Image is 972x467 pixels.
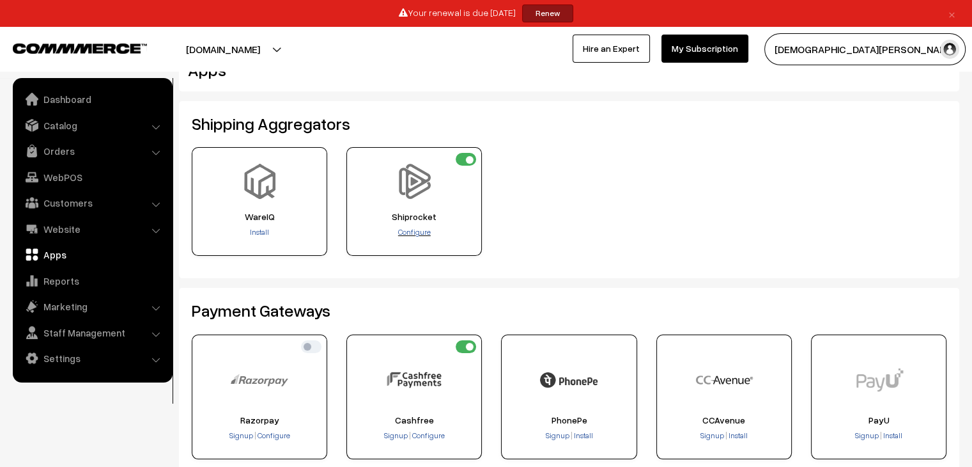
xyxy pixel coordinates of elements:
[13,40,125,55] a: COMMMERCE
[882,431,902,440] a: Install
[729,431,748,440] span: Install
[384,431,409,440] a: Signup
[545,431,569,440] span: Signup
[505,430,632,443] div: |
[661,430,787,443] div: |
[16,269,168,292] a: Reports
[397,164,432,199] img: Shiprocket
[411,431,445,440] a: Configure
[351,415,477,425] span: Cashfree
[16,88,168,111] a: Dashboard
[815,415,942,425] span: PayU
[250,227,269,237] a: Install
[258,431,290,440] span: Configure
[16,321,168,344] a: Staff Management
[522,4,573,22] a: Renew
[661,35,748,63] a: My Subscription
[412,431,445,440] span: Configure
[545,431,570,440] a: Signup
[695,351,753,409] img: CCAvenue
[229,431,254,440] a: Signup
[16,243,168,266] a: Apps
[815,430,942,443] div: |
[16,114,168,137] a: Catalog
[398,227,431,237] a: Configure
[16,218,168,241] a: Website
[700,431,724,440] span: Signup
[13,44,147,53] img: COMMMERCE
[192,114,946,134] h2: Shipping Aggregators
[351,430,477,443] div: |
[256,431,290,440] a: Configure
[242,164,277,199] img: WareIQ
[4,4,968,22] div: Your renewal is due [DATE]
[16,295,168,318] a: Marketing
[384,431,408,440] span: Signup
[573,431,592,440] span: Install
[883,431,902,440] span: Install
[943,6,960,21] a: ×
[727,431,748,440] a: Install
[385,351,443,409] img: Cashfree
[16,166,168,189] a: WebPOS
[16,191,168,214] a: Customers
[573,35,650,63] a: Hire an Expert
[940,40,959,59] img: user
[196,212,323,222] span: WareIQ
[229,431,253,440] span: Signup
[196,415,323,425] span: Razorpay
[572,431,592,440] a: Install
[231,351,288,409] img: Razorpay
[505,415,632,425] span: PhonePe
[16,139,168,162] a: Orders
[351,212,477,222] span: Shiprocket
[661,415,787,425] span: CCAvenue
[764,33,966,65] button: [DEMOGRAPHIC_DATA][PERSON_NAME]
[700,431,725,440] a: Signup
[855,431,879,440] span: Signup
[850,351,907,409] img: PayU
[141,33,305,65] button: [DOMAIN_NAME]
[540,351,598,409] img: PhonePe
[16,347,168,370] a: Settings
[192,301,946,321] h2: Payment Gateways
[196,430,323,443] div: |
[855,431,880,440] a: Signup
